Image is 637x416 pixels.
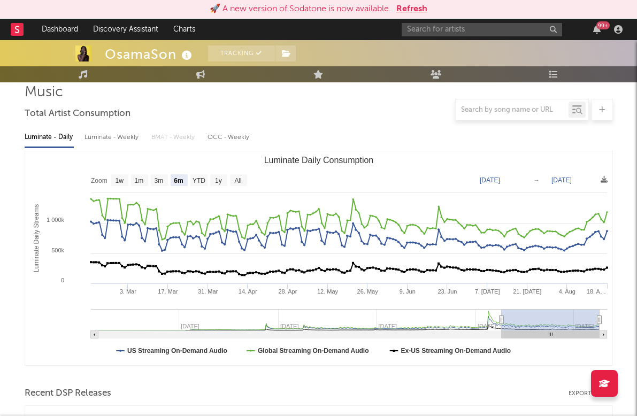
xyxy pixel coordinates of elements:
div: Luminate - Daily [25,128,74,147]
text: [DATE] [480,176,500,184]
text: Global Streaming On-Demand Audio [257,347,369,355]
div: 🚀 A new version of Sodatone is now available. [210,3,391,16]
text: 0 [60,277,64,283]
div: OsamaSon [105,45,195,63]
text: → [533,176,540,184]
text: Ex-US Streaming On-Demand Audio [401,347,511,355]
text: 21. [DATE] [513,288,541,295]
text: YTD [192,177,205,184]
text: 17. Mar [158,288,178,295]
text: [DATE] [551,176,572,184]
button: 99+ [593,25,601,34]
text: 500k [51,247,64,253]
a: Dashboard [34,19,86,40]
text: 26. May [357,288,378,295]
text: 1w [115,177,124,184]
span: Recent DSP Releases [25,387,111,400]
text: All [234,177,241,184]
text: 9. Jun [399,288,415,295]
div: OCC - Weekly [208,128,250,147]
text: Zoom [91,177,108,184]
text: 18. A… [586,288,605,295]
button: Refresh [396,3,427,16]
text: 1m [134,177,143,184]
text: 4. Aug [558,288,575,295]
input: Search for artists [402,23,562,36]
svg: Luminate Daily Consumption [25,151,612,365]
text: Luminate Daily Streams [33,204,40,272]
text: US Streaming On-Demand Audio [127,347,227,355]
div: Luminate - Weekly [85,128,141,147]
text: Luminate Daily Consumption [264,156,373,165]
text: 28. Apr [278,288,297,295]
text: 1 000k [46,217,64,223]
a: Discovery Assistant [86,19,166,40]
div: 99 + [596,21,610,29]
button: Export CSV [569,390,613,397]
a: Charts [166,19,203,40]
text: 6m [174,177,183,184]
text: 12. May [317,288,338,295]
button: Tracking [208,45,275,61]
text: 7. [DATE] [474,288,500,295]
text: 3m [154,177,163,184]
text: 23. Jun [438,288,457,295]
text: 14. Apr [238,288,257,295]
input: Search by song name or URL [456,106,569,114]
text: 31. Mar [197,288,218,295]
text: 1y [215,177,222,184]
span: Music [25,86,63,99]
text: 3. Mar [119,288,136,295]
